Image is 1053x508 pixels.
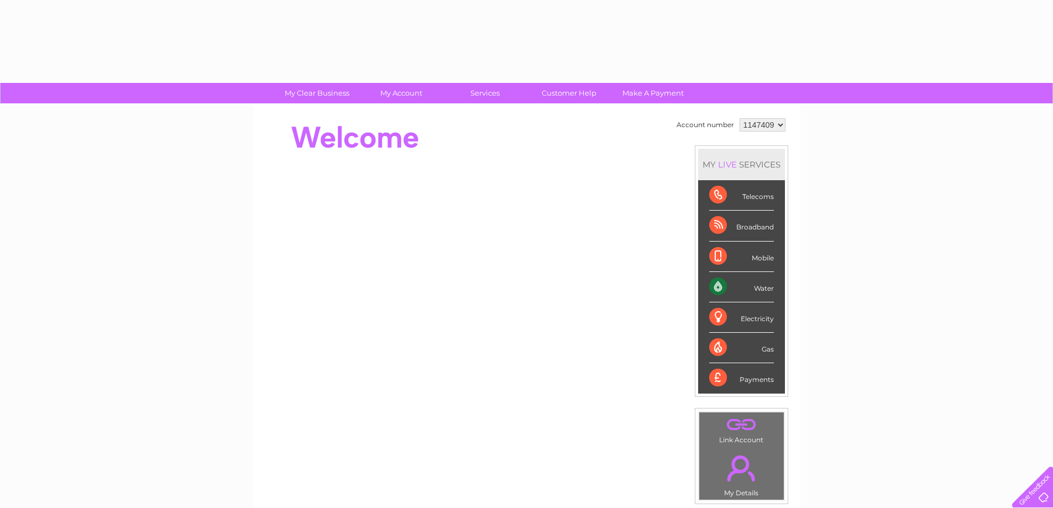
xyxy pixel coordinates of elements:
div: Electricity [709,302,774,333]
div: Gas [709,333,774,363]
div: LIVE [716,159,739,170]
td: My Details [699,446,784,500]
a: Make A Payment [607,83,699,103]
div: Telecoms [709,180,774,211]
a: Services [439,83,531,103]
a: My Clear Business [271,83,363,103]
div: Broadband [709,211,774,241]
div: MY SERVICES [698,149,785,180]
td: Link Account [699,412,784,447]
div: Water [709,272,774,302]
td: Account number [674,116,737,134]
a: Customer Help [523,83,615,103]
div: Payments [709,363,774,393]
a: My Account [355,83,447,103]
a: . [702,449,781,488]
a: . [702,415,781,434]
div: Mobile [709,242,774,272]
